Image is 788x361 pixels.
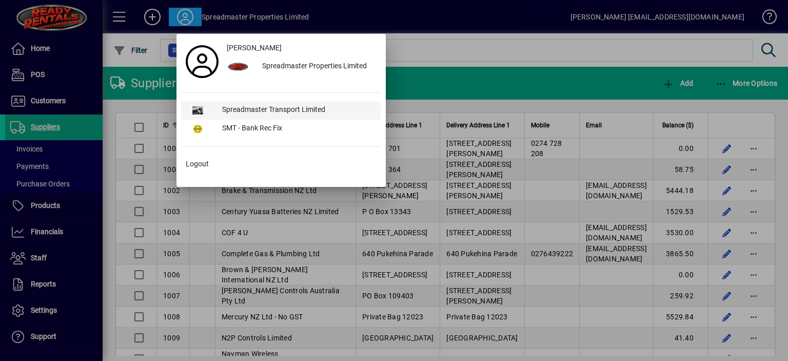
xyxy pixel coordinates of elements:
[223,58,381,76] button: Spreadmaster Properties Limited
[182,101,381,120] button: Spreadmaster Transport Limited
[182,120,381,138] button: SMT - Bank Rec Fix
[182,52,223,71] a: Profile
[186,159,209,169] span: Logout
[214,101,381,120] div: Spreadmaster Transport Limited
[254,58,381,76] div: Spreadmaster Properties Limited
[227,43,282,53] span: [PERSON_NAME]
[214,120,381,138] div: SMT - Bank Rec Fix
[223,39,381,58] a: [PERSON_NAME]
[182,155,381,174] button: Logout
